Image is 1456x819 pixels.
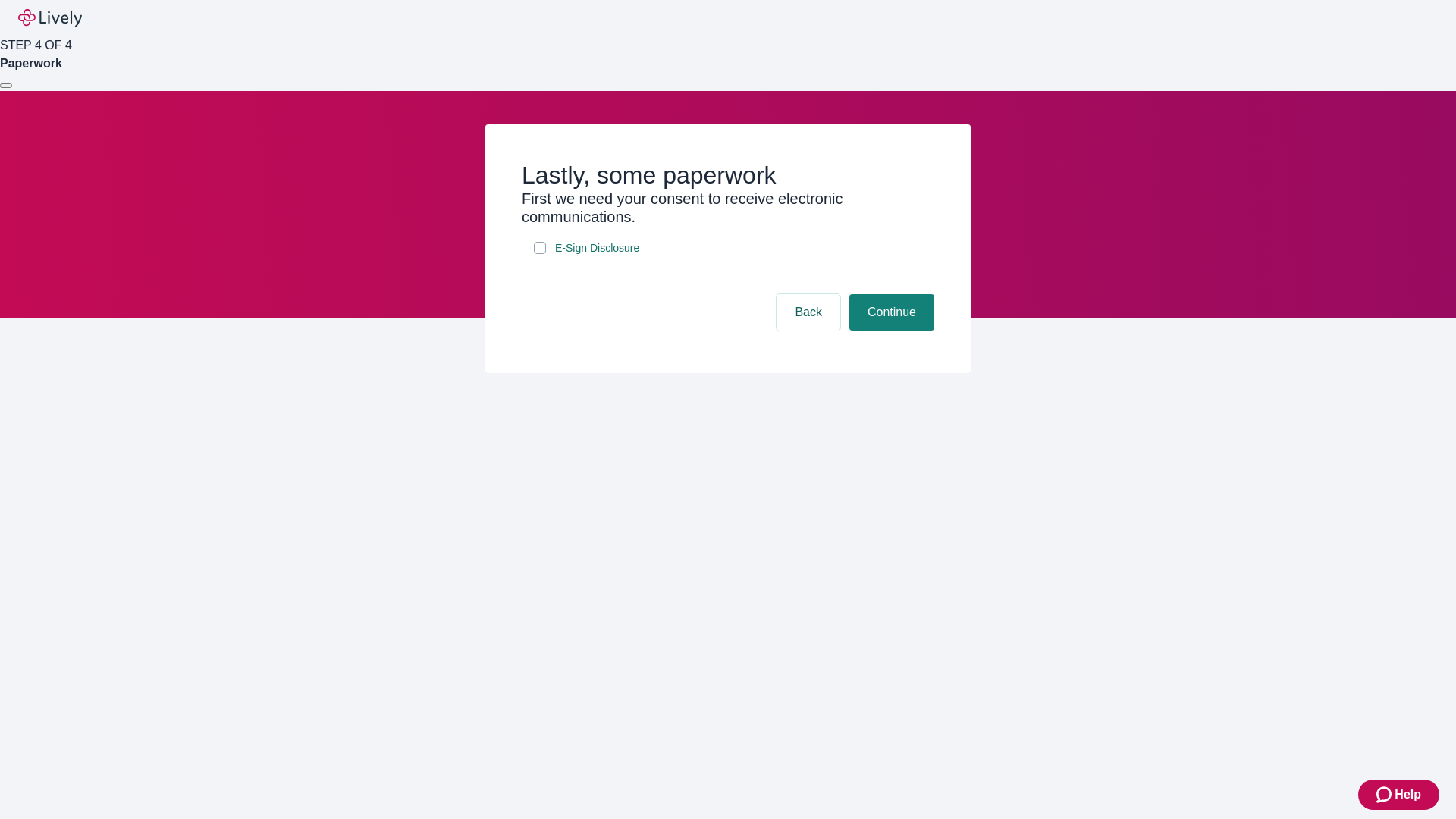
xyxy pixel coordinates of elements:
h3: First we need your consent to receive electronic communications. [522,190,934,226]
span: E-Sign Disclosure [555,240,639,256]
img: Lively [18,9,82,27]
button: Zendesk support iconHelp [1358,780,1439,810]
a: e-sign disclosure document [552,239,642,258]
button: Continue [849,294,934,331]
svg: Zendesk support icon [1376,786,1395,804]
span: Help [1395,786,1421,804]
button: Back [777,294,840,331]
h2: Lastly, some paperwork [522,161,934,190]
